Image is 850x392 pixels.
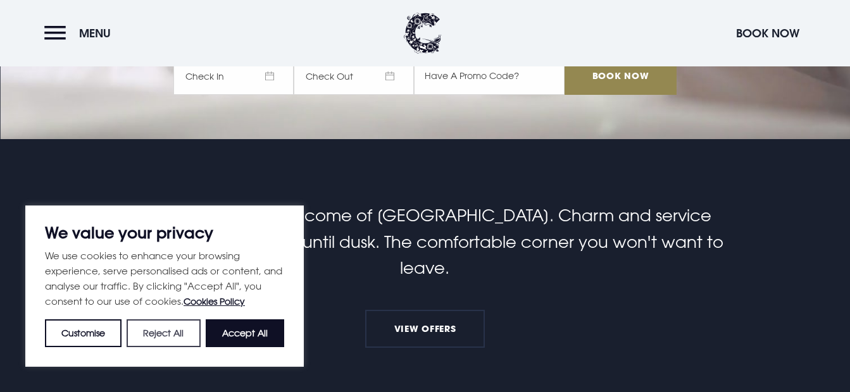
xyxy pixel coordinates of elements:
[206,319,284,347] button: Accept All
[79,26,111,40] span: Menu
[25,205,304,367] div: We value your privacy
[404,13,442,54] img: Clandeboye Lodge
[45,225,284,240] p: We value your privacy
[414,57,565,95] input: Have A Promo Code?
[173,57,294,95] span: Check In
[45,319,122,347] button: Customise
[365,310,484,348] a: View Offers
[184,296,245,307] a: Cookies Policy
[127,319,200,347] button: Reject All
[730,20,806,47] button: Book Now
[44,20,117,47] button: Menu
[45,248,284,309] p: We use cookies to enhance your browsing experience, serve personalised ads or content, and analys...
[294,57,414,95] span: Check Out
[565,57,676,95] input: Book Now
[123,202,726,281] p: Here is the warm welcome of [GEOGRAPHIC_DATA]. Charm and service from [PERSON_NAME] until dusk. T...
